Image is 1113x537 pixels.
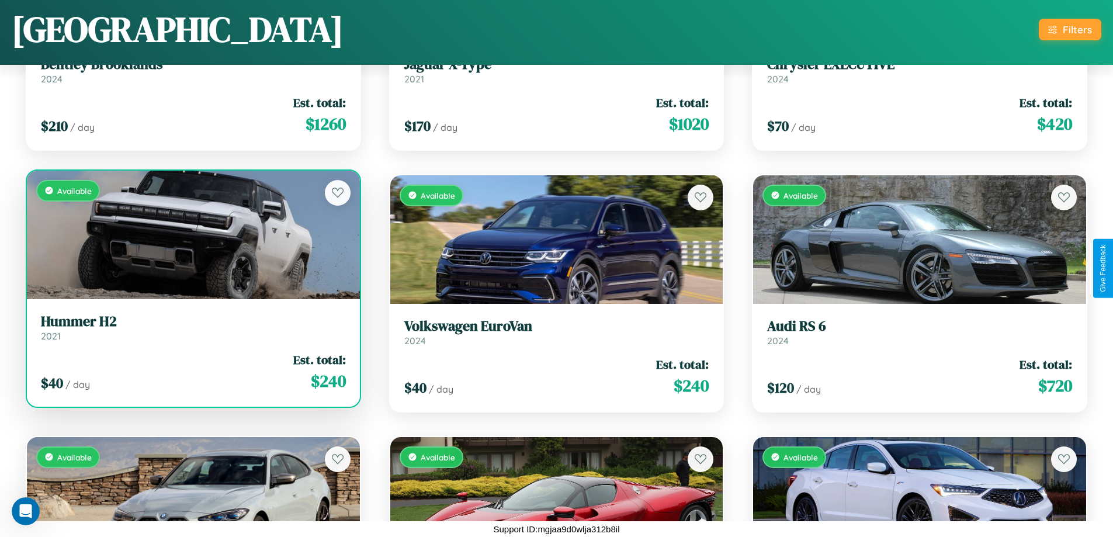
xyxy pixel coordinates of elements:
[70,122,95,133] span: / day
[1039,19,1101,40] button: Filters
[57,452,92,462] span: Available
[674,374,709,397] span: $ 240
[41,330,61,342] span: 2021
[404,56,709,73] h3: Jaguar X-Type
[656,94,709,111] span: Est. total:
[1037,112,1072,136] span: $ 420
[41,73,63,85] span: 2024
[306,112,346,136] span: $ 1260
[1063,23,1092,36] div: Filters
[429,383,453,395] span: / day
[669,112,709,136] span: $ 1020
[421,190,455,200] span: Available
[767,318,1072,335] h3: Audi RS 6
[767,56,1072,85] a: Chrysler EXECUTIVE2024
[1099,245,1107,292] div: Give Feedback
[41,313,346,330] h3: Hummer H2
[41,373,63,393] span: $ 40
[404,56,709,85] a: Jaguar X-Type2021
[783,190,818,200] span: Available
[791,122,816,133] span: / day
[404,73,424,85] span: 2021
[311,369,346,393] span: $ 240
[293,351,346,368] span: Est. total:
[1020,356,1072,373] span: Est. total:
[404,378,427,397] span: $ 40
[404,318,709,347] a: Volkswagen EuroVan2024
[41,56,346,85] a: Bentley Brooklands2024
[767,116,789,136] span: $ 70
[1038,374,1072,397] span: $ 720
[57,186,92,196] span: Available
[12,5,344,53] h1: [GEOGRAPHIC_DATA]
[494,521,620,537] p: Support ID: mgjaa9d0wlja312b8il
[41,116,68,136] span: $ 210
[767,335,789,347] span: 2024
[41,56,346,73] h3: Bentley Brooklands
[404,318,709,335] h3: Volkswagen EuroVan
[767,73,789,85] span: 2024
[767,56,1072,73] h3: Chrysler EXECUTIVE
[293,94,346,111] span: Est. total:
[404,116,431,136] span: $ 170
[65,379,90,390] span: / day
[1020,94,1072,111] span: Est. total:
[767,378,794,397] span: $ 120
[41,313,346,342] a: Hummer H22021
[404,335,426,347] span: 2024
[12,497,40,525] iframe: Intercom live chat
[421,452,455,462] span: Available
[433,122,457,133] span: / day
[796,383,821,395] span: / day
[783,452,818,462] span: Available
[656,356,709,373] span: Est. total:
[767,318,1072,347] a: Audi RS 62024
